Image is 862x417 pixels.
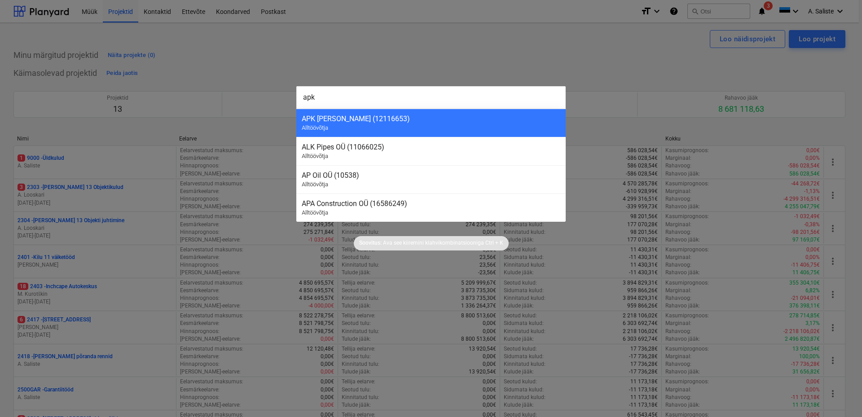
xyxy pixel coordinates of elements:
div: APK [PERSON_NAME] (12116653)Alltöövõtja [296,109,566,137]
div: AP Oil OÜ (10538) [302,171,560,180]
p: Soovitus: [359,239,382,247]
p: Ava see kiiremini klahvikombinatsiooniga [383,239,484,247]
div: Soovitus:Ava see kiiremini klahvikombinatsioonigaCtrl + K [354,236,509,250]
span: Alltöövõtja [302,181,328,188]
span: Alltöövõtja [302,209,328,216]
div: ALK Pipes OÜ (11066025) [302,143,560,151]
p: Ctrl + K [485,239,503,247]
span: Alltöövõtja [302,153,328,159]
span: Alltöövõtja [302,124,328,131]
input: Laen... [296,86,566,109]
div: ALK Pipes OÜ (11066025)Alltöövõtja [296,137,566,165]
div: AP Oil OÜ (10538)Alltöövõtja [296,165,566,193]
div: APA Construction OÜ (16586249)Alltöövõtja [296,193,566,222]
div: APK [PERSON_NAME] (12116653) [302,114,560,123]
div: APA Construction OÜ (16586249) [302,199,560,208]
iframe: Chat Widget [817,374,862,417]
